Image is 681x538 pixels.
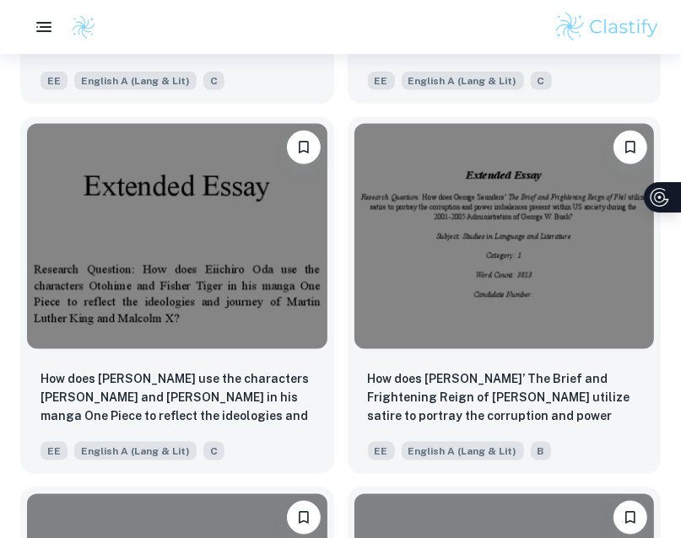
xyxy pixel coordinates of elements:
[402,442,524,460] span: English A (Lang & Lit)
[27,124,327,349] img: English A (Lang & Lit) EE example thumbnail: How does Eiichior Oda use the characters
[368,369,641,427] p: How does George Saunders’ The Brief and Frightening Reign of Phil utilize satire to portray the c...
[613,131,647,164] button: Please log in to bookmark exemplars
[531,72,552,90] span: C
[613,501,647,535] button: Please log in to bookmark exemplars
[348,117,662,474] a: Please log in to bookmark exemplarsHow does George Saunders’ The Brief and Frightening Reign of P...
[203,72,224,90] span: C
[41,442,68,460] span: EE
[41,369,314,427] p: How does Eiichior Oda use the characters Otohime and Fisher Tiger in his manga One Piece to refle...
[61,14,96,40] a: Clastify logo
[287,131,321,164] button: Please log in to bookmark exemplars
[41,72,68,90] span: EE
[531,442,551,460] span: B
[74,72,197,90] span: English A (Lang & Lit)
[368,72,395,90] span: EE
[287,501,321,535] button: Please log in to bookmark exemplars
[402,72,524,90] span: English A (Lang & Lit)
[368,442,395,460] span: EE
[71,14,96,40] img: Clastify logo
[203,442,224,460] span: C
[20,117,334,474] a: Please log in to bookmark exemplarsHow does Eiichior Oda use the characters Otohime and Fisher Ti...
[74,442,197,460] span: English A (Lang & Lit)
[554,10,661,44] img: Clastify logo
[354,124,655,349] img: English A (Lang & Lit) EE example thumbnail: How does George Saunders’ The Brief and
